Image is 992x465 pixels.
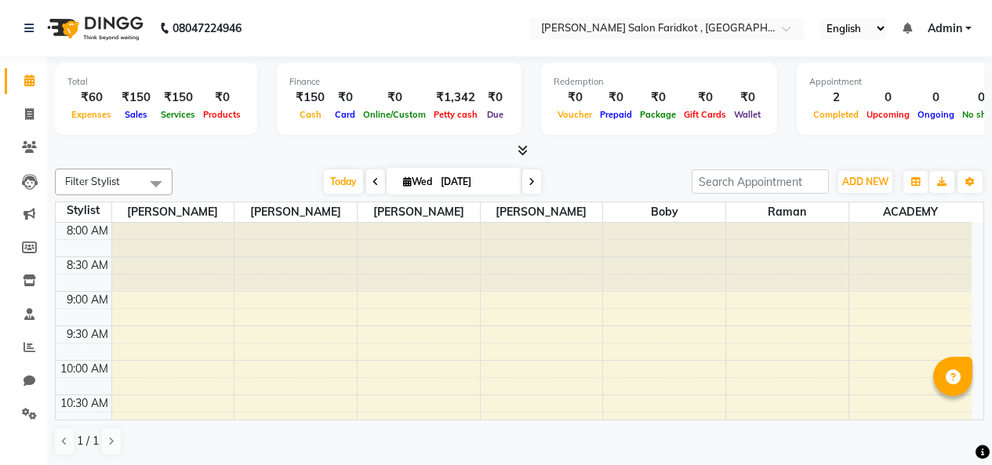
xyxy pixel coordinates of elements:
div: Total [67,75,245,89]
span: Petty cash [430,109,481,120]
span: Gift Cards [680,109,730,120]
span: Services [157,109,199,120]
span: Online/Custom [359,109,430,120]
div: 9:00 AM [64,292,111,308]
div: ₹0 [554,89,596,107]
div: Stylist [56,202,111,219]
div: 9:30 AM [64,326,111,343]
div: Finance [289,75,509,89]
div: ₹150 [289,89,331,107]
span: Products [199,109,245,120]
div: ₹150 [157,89,199,107]
span: Completed [809,109,863,120]
span: Wallet [730,109,765,120]
div: 10:30 AM [57,395,111,412]
span: Voucher [554,109,596,120]
div: ₹0 [730,89,765,107]
div: ₹0 [359,89,430,107]
b: 08047224946 [173,6,242,50]
span: Ongoing [914,109,958,120]
div: ₹1,342 [430,89,481,107]
iframe: chat widget [926,402,976,449]
span: Cash [296,109,325,120]
img: logo [40,6,147,50]
span: Sales [121,109,151,120]
div: ₹0 [199,89,245,107]
div: 10:00 AM [57,361,111,377]
div: ₹0 [680,89,730,107]
span: Package [636,109,680,120]
div: 0 [863,89,914,107]
span: Expenses [67,109,115,120]
span: [PERSON_NAME] [358,202,480,222]
div: ₹150 [115,89,157,107]
div: ₹0 [481,89,509,107]
div: 0 [914,89,958,107]
div: Redemption [554,75,765,89]
span: Today [324,169,363,194]
input: Search Appointment [692,169,829,194]
span: raman [726,202,848,222]
div: 2 [809,89,863,107]
span: [PERSON_NAME] [112,202,234,222]
span: [PERSON_NAME] [481,202,603,222]
span: Wed [399,176,436,187]
span: boby [603,202,725,222]
span: [PERSON_NAME] [234,202,357,222]
button: ADD NEW [838,171,892,193]
span: Upcoming [863,109,914,120]
span: Filter Stylist [65,175,120,187]
span: 1 / 1 [77,433,99,449]
span: Admin [928,20,962,37]
span: ACADEMY [849,202,972,222]
div: ₹0 [636,89,680,107]
div: ₹0 [331,89,359,107]
div: ₹0 [596,89,636,107]
span: ADD NEW [842,176,888,187]
div: 8:00 AM [64,223,111,239]
span: Card [331,109,359,120]
div: ₹60 [67,89,115,107]
span: Due [483,109,507,120]
input: 2025-09-03 [436,170,514,194]
div: 8:30 AM [64,257,111,274]
span: Prepaid [596,109,636,120]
